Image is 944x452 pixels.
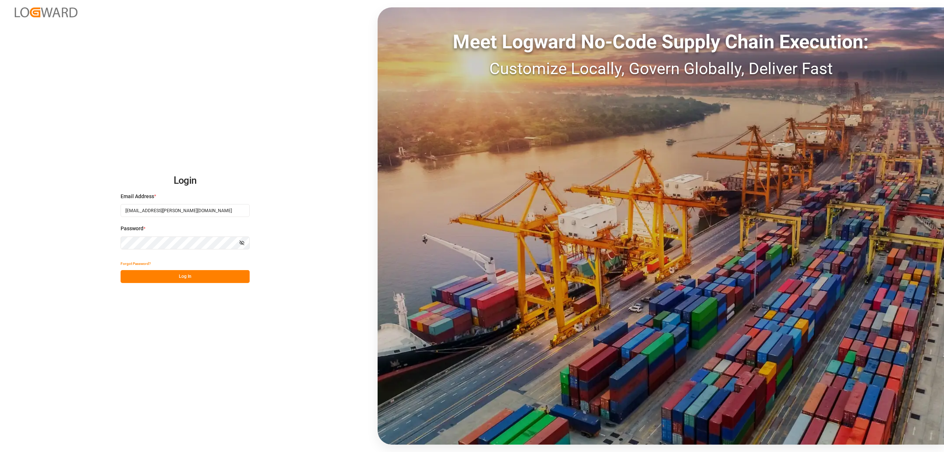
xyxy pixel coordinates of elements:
h2: Login [121,169,250,193]
span: Password [121,225,143,232]
button: Forgot Password? [121,257,151,270]
div: Customize Locally, Govern Globally, Deliver Fast [378,56,944,81]
button: Log In [121,270,250,283]
input: Enter your email [121,204,250,217]
span: Email Address [121,193,154,200]
img: Logward_new_orange.png [15,7,77,17]
div: Meet Logward No-Code Supply Chain Execution: [378,28,944,56]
